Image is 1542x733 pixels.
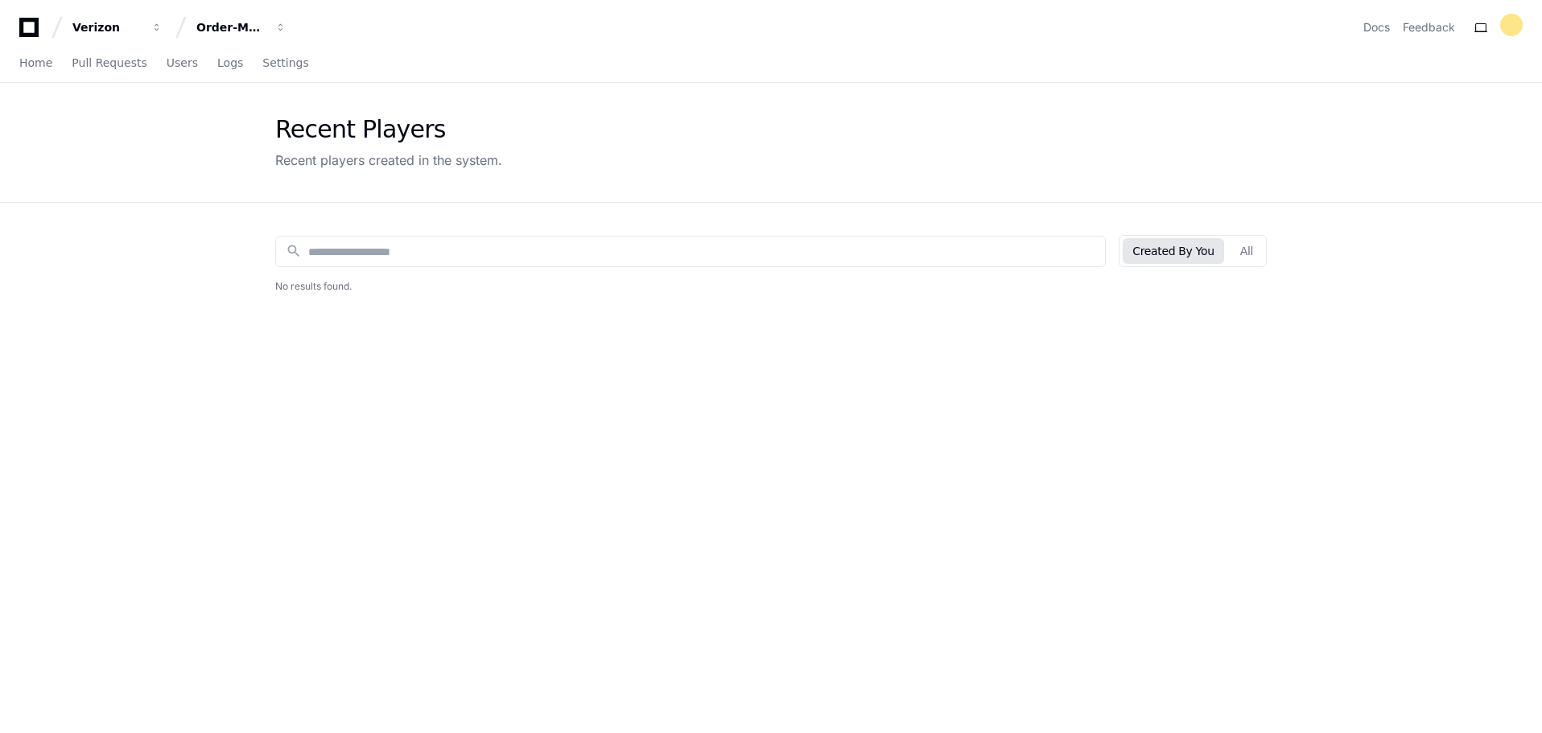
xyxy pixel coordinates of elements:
h2: No results found. [275,280,1267,293]
a: Pull Requests [72,45,146,82]
div: Verizon [72,19,142,35]
a: Settings [262,45,308,82]
span: Pull Requests [72,58,146,68]
mat-icon: search [286,243,302,259]
button: Verizon [66,13,169,42]
span: Settings [262,58,308,68]
div: Recent players created in the system. [275,150,502,170]
div: Order-Management-Legacy [196,19,266,35]
a: Home [19,45,52,82]
a: Logs [217,45,243,82]
span: Home [19,58,52,68]
span: Logs [217,58,243,68]
button: Order-Management-Legacy [190,13,293,42]
a: Docs [1363,19,1390,35]
span: Users [167,58,198,68]
button: Feedback [1403,19,1455,35]
button: All [1231,238,1263,264]
div: Recent Players [275,115,502,144]
a: Users [167,45,198,82]
button: Created By You [1123,238,1223,264]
